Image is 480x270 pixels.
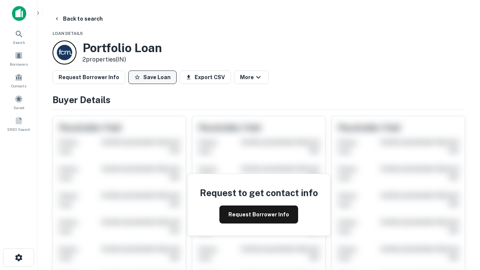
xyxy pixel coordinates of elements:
[234,70,269,84] button: More
[219,205,298,223] button: Request Borrower Info
[2,92,35,112] a: Saved
[51,12,106,25] button: Back to search
[2,70,35,90] a: Contacts
[12,6,26,21] img: capitalize-icon.png
[82,55,162,64] p: 2 properties (IN)
[2,48,35,69] a: Borrowers
[2,27,35,47] a: Search
[82,41,162,55] h3: Portfolio Loan
[13,105,24,111] span: Saved
[200,186,318,199] h4: Request to get contact info
[2,114,35,134] a: SREO Search
[52,93,465,106] h4: Buyer Details
[52,70,125,84] button: Request Borrower Info
[13,39,25,45] span: Search
[442,210,480,246] iframe: Chat Widget
[128,70,177,84] button: Save Loan
[52,31,83,36] span: Loan Details
[10,61,28,67] span: Borrowers
[7,126,30,132] span: SREO Search
[180,70,231,84] button: Export CSV
[11,83,26,89] span: Contacts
